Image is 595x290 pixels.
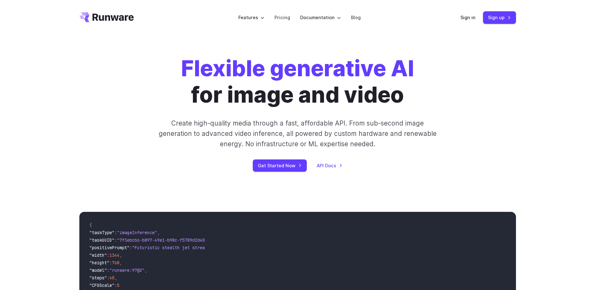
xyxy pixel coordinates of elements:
[112,260,120,266] span: 768
[300,14,341,21] label: Documentation
[109,275,114,281] span: 40
[109,260,112,266] span: :
[132,245,360,250] span: "Futuristic stealth jet streaking through a neon-lit cityscape with glowing purple exhaust"
[460,14,475,21] a: Sign in
[107,252,109,258] span: :
[238,14,264,21] label: Features
[89,237,114,243] span: "taskUUID"
[114,282,117,288] span: :
[351,14,361,21] a: Blog
[114,275,117,281] span: ,
[89,260,109,266] span: "height"
[157,230,160,235] span: ,
[109,252,120,258] span: 1344
[120,252,122,258] span: ,
[145,267,147,273] span: ,
[79,12,134,22] a: Go to /
[89,222,92,228] span: {
[109,267,145,273] span: "runware:97@2"
[89,282,114,288] span: "CFGScale"
[120,260,122,266] span: ,
[117,237,212,243] span: "7f3ebcb6-b897-49e1-b98c-f5789d2d40d7"
[89,252,107,258] span: "width"
[107,275,109,281] span: :
[117,230,157,235] span: "imageInference"
[181,55,414,108] h1: for image and video
[107,267,109,273] span: :
[114,237,117,243] span: :
[89,230,114,235] span: "taskType"
[114,230,117,235] span: :
[158,118,437,149] p: Create high-quality media through a fast, affordable API. From sub-second image generation to adv...
[274,14,290,21] a: Pricing
[253,159,307,172] a: Get Started Now
[317,162,343,169] a: API Docs
[89,245,130,250] span: "positivePrompt"
[181,55,414,82] strong: Flexible generative AI
[89,275,107,281] span: "steps"
[483,11,516,24] a: Sign up
[89,267,107,273] span: "model"
[130,245,132,250] span: :
[117,282,120,288] span: 5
